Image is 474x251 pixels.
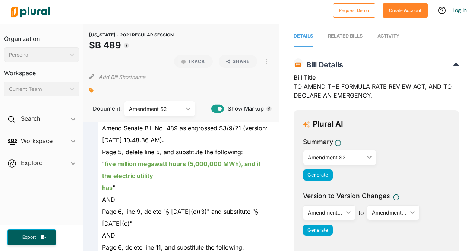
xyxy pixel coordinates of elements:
[9,85,67,93] div: Current Team
[102,196,115,203] span: AND
[9,51,67,59] div: Personal
[89,105,115,113] span: Document:
[4,28,79,44] h3: Organization
[333,3,375,18] button: Request Demo
[89,85,94,96] div: Add tags
[303,60,343,69] span: Bill Details
[328,32,363,39] div: RELATED BILLS
[102,184,115,191] span: "
[102,160,260,179] span: "
[308,153,364,161] div: Amendment S2
[21,114,40,123] h2: Search
[123,42,130,49] div: Tooltip anchor
[102,244,244,251] span: Page 6, delete line 11, and substitute the following:
[372,209,407,216] div: Amendment S2
[129,105,183,113] div: Amendment S2
[4,62,79,79] h3: Workspace
[452,7,467,13] a: Log In
[219,55,257,68] button: Share
[7,229,56,245] button: Export
[174,55,213,68] button: Track
[294,33,313,39] span: Details
[303,225,333,236] button: Generate
[303,169,333,181] button: Generate
[102,208,258,227] span: Page 6, line 9, delete "§ [DATE](c)(3)" and substitute "§ [DATE](c)"
[294,73,459,82] h3: Bill Title
[355,208,367,217] span: to
[377,33,399,39] span: Activity
[102,160,260,179] ins: five million megawatt hours (5,000,000 MWh), and if the electric utility
[328,26,363,47] a: RELATED BILLS
[333,6,375,14] a: Request Demo
[307,227,328,233] span: Generate
[102,124,268,144] span: Amend Senate Bill No. 489 as engrossed S3/9/21 (version: [DATE] 10:48:36 AM):
[294,73,459,104] div: TO AMEND THE FORMULA RATE REVIEW ACT; AND TO DECLARE AN EMERGENCY.
[303,137,333,147] h3: Summary
[99,71,145,83] button: Add Bill Shortname
[224,105,264,113] span: Show Markup
[294,26,313,47] a: Details
[266,105,272,112] div: Tooltip anchor
[89,39,174,52] h1: SB 489
[383,3,428,18] button: Create Account
[383,6,428,14] a: Create Account
[17,234,41,241] span: Export
[313,120,343,129] h3: Plural AI
[377,26,399,47] a: Activity
[307,172,328,178] span: Generate
[303,191,390,201] span: Version to Version Changes
[308,209,343,216] div: Amendment S1
[102,232,115,239] span: AND
[89,32,174,38] span: [US_STATE] - 2021 REGULAR SESSION
[102,184,113,191] ins: has
[216,55,260,68] button: Share
[102,148,243,156] span: Page 5, delete line 5, and substitute the following:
